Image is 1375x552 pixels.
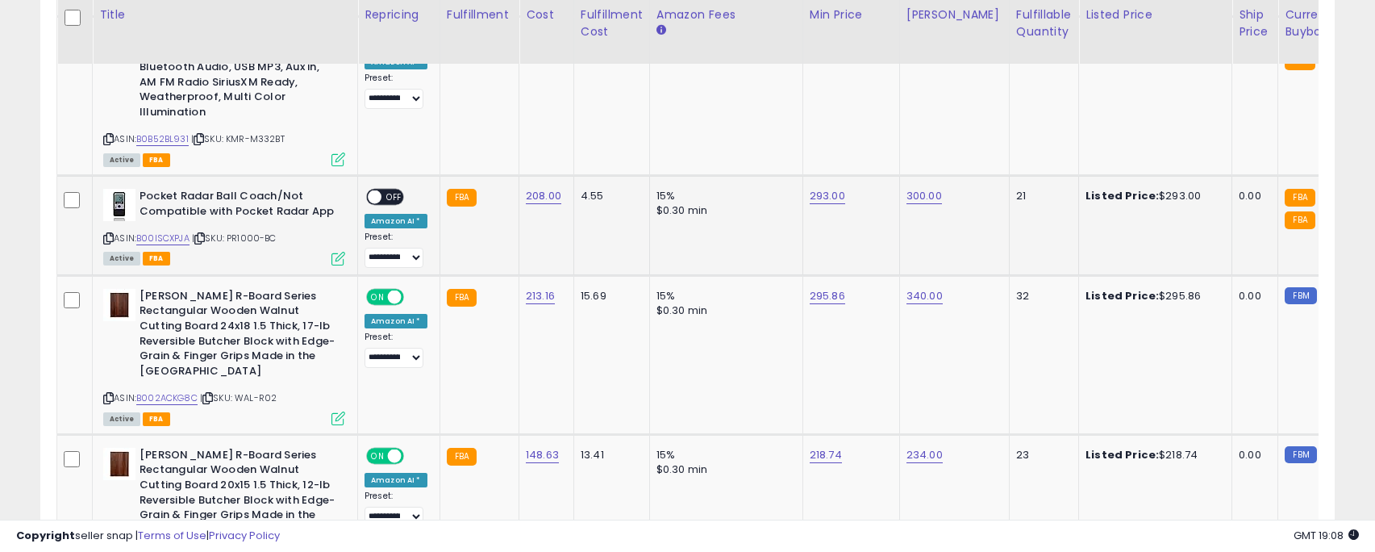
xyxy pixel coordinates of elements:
[1085,448,1219,462] div: $218.74
[1016,189,1066,203] div: 21
[1294,528,1359,543] span: 2025-10-13 19:08 GMT
[1016,6,1072,40] div: Fulfillable Quantity
[906,188,942,204] a: 300.00
[1085,447,1159,462] b: Listed Price:
[1085,189,1219,203] div: $293.00
[581,448,637,462] div: 13.41
[447,289,477,307] small: FBA
[447,189,477,207] small: FBA
[447,6,512,23] div: Fulfillment
[136,232,190,245] a: B00ISCXPJA
[1285,6,1368,40] div: Current Buybox Price
[365,73,427,109] div: Preset:
[136,132,189,146] a: B0B52BL931
[136,391,198,405] a: B002ACKG8C
[526,447,559,463] a: 148.63
[140,30,335,123] b: KENWOOD KMR-M332BT Car & Marine Stereo - Single Din, Bluetooth Audio, USB MP3, Aux in, AM FM Radi...
[1239,448,1265,462] div: 0.00
[1016,289,1066,303] div: 32
[365,491,427,527] div: Preset:
[1085,6,1225,23] div: Listed Price
[140,448,335,542] b: [PERSON_NAME] R-Board Series Rectangular Wooden Walnut Cutting Board 20x15 1.5 Thick, 12-lb Rever...
[140,289,335,383] b: [PERSON_NAME] R-Board Series Rectangular Wooden Walnut Cutting Board 24x18 1.5 Thick, 17-lb Rever...
[810,6,893,23] div: Min Price
[103,448,135,480] img: 41TuTY+zIvL._SL40_.jpg
[1285,189,1315,207] small: FBA
[656,189,790,203] div: 15%
[906,447,943,463] a: 234.00
[581,189,637,203] div: 4.55
[656,303,790,318] div: $0.30 min
[103,289,135,321] img: 41rRt1suQ4L._SL40_.jpg
[103,412,140,426] span: All listings currently available for purchase on Amazon
[192,232,277,245] span: | SKU: PR1000-BC
[656,6,796,23] div: Amazon Fees
[1285,287,1316,304] small: FBM
[656,203,790,218] div: $0.30 min
[365,332,427,368] div: Preset:
[16,528,75,543] strong: Copyright
[581,6,643,40] div: Fulfillment Cost
[1085,289,1219,303] div: $295.86
[656,462,790,477] div: $0.30 min
[1016,448,1066,462] div: 23
[103,252,140,266] span: All listings currently available for purchase on Amazon
[656,23,666,38] small: Amazon Fees.
[1285,446,1316,463] small: FBM
[526,288,555,304] a: 213.16
[381,190,407,204] span: OFF
[103,153,140,167] span: All listings currently available for purchase on Amazon
[138,528,206,543] a: Terms of Use
[402,290,427,303] span: OFF
[906,6,1002,23] div: [PERSON_NAME]
[143,252,170,266] span: FBA
[140,189,335,223] b: Pocket Radar Ball Coach/Not Compatible with Pocket Radar App
[368,449,388,462] span: ON
[368,290,388,303] span: ON
[526,188,561,204] a: 208.00
[1085,288,1159,303] b: Listed Price:
[656,289,790,303] div: 15%
[143,153,170,167] span: FBA
[1239,6,1271,40] div: Ship Price
[810,188,845,204] a: 293.00
[99,6,351,23] div: Title
[365,314,427,328] div: Amazon AI *
[365,6,433,23] div: Repricing
[103,189,135,221] img: 31O-u+yXvAL._SL40_.jpg
[103,289,345,424] div: ASIN:
[103,30,345,165] div: ASIN:
[16,529,280,544] div: seller snap | |
[209,528,280,543] a: Privacy Policy
[200,391,277,404] span: | SKU: WAL-R02
[402,449,427,462] span: OFF
[365,232,427,268] div: Preset:
[581,289,637,303] div: 15.69
[1239,289,1265,303] div: 0.00
[810,447,842,463] a: 218.74
[810,288,845,304] a: 295.86
[365,214,427,228] div: Amazon AI *
[1285,211,1315,229] small: FBA
[656,448,790,462] div: 15%
[191,132,285,145] span: | SKU: KMR-M332BT
[103,189,345,264] div: ASIN:
[1239,189,1265,203] div: 0.00
[143,412,170,426] span: FBA
[906,288,943,304] a: 340.00
[447,448,477,466] small: FBA
[526,6,567,23] div: Cost
[365,473,427,487] div: Amazon AI *
[1085,188,1159,203] b: Listed Price:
